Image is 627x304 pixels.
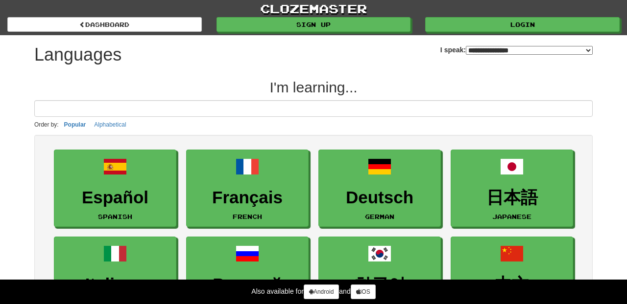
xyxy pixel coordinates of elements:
a: FrançaisFrench [186,150,309,227]
small: French [233,213,262,220]
h1: Languages [34,45,121,65]
h2: I'm learning... [34,79,593,95]
h3: Français [192,188,303,207]
a: DeutschGerman [318,150,441,227]
a: Sign up [217,17,411,32]
small: Spanish [98,213,132,220]
small: German [365,213,394,220]
select: I speak: [466,46,593,55]
small: Japanese [492,213,531,220]
a: EspañolSpanish [54,150,176,227]
button: Popular [61,119,89,130]
h3: 한국어 [324,275,435,294]
h3: 日本語 [456,188,568,207]
h3: Italiano [59,275,171,294]
h3: Русский [192,275,303,294]
a: 日本語Japanese [451,150,573,227]
h3: 中文 [456,275,568,294]
h3: Deutsch [324,188,435,207]
a: dashboard [7,17,202,32]
label: I speak: [440,45,593,55]
h3: Español [59,188,171,207]
button: Alphabetical [91,119,129,130]
small: Order by: [34,121,59,128]
a: iOS [351,284,376,299]
a: Android [304,284,339,299]
a: Login [425,17,620,32]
